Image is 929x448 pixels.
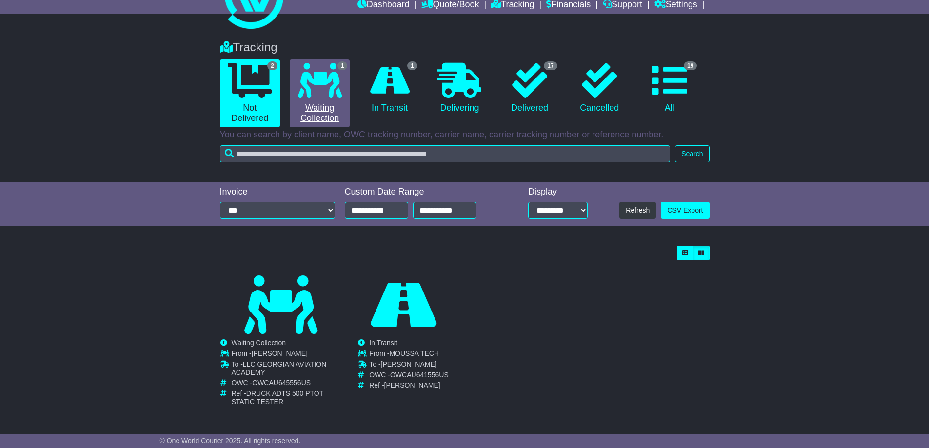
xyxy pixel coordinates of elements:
[160,437,301,445] span: © One World Courier 2025. All rights reserved.
[359,59,419,117] a: 1 In Transit
[389,350,439,357] span: MOUSSA TECH
[390,371,449,379] span: OWCAU641556US
[345,187,501,197] div: Custom Date Range
[220,130,710,140] p: You can search by client name, OWC tracking number, carrier name, carrier tracking number or refe...
[369,381,449,390] td: Ref -
[499,59,559,117] a: 17 Delivered
[639,59,699,117] a: 19 All
[381,360,437,368] span: [PERSON_NAME]
[384,381,440,389] span: [PERSON_NAME]
[570,59,630,117] a: Cancelled
[232,390,324,406] span: DRUCK ADTS 500 PTOT STATIC TESTER
[528,187,588,197] div: Display
[232,350,342,360] td: From -
[684,61,697,70] span: 19
[619,202,656,219] button: Refresh
[290,59,350,127] a: 1 Waiting Collection
[220,59,280,127] a: 2 Not Delivered
[220,187,335,197] div: Invoice
[267,61,277,70] span: 2
[369,339,397,347] span: In Transit
[369,371,449,382] td: OWC -
[337,61,348,70] span: 1
[215,40,714,55] div: Tracking
[232,390,342,406] td: Ref -
[252,350,308,357] span: [PERSON_NAME]
[252,379,311,387] span: OWCAU645556US
[369,350,449,360] td: From -
[661,202,709,219] a: CSV Export
[407,61,417,70] span: 1
[232,360,327,376] span: LLC GEORGIAN AVIATION ACADEMY
[232,379,342,390] td: OWC -
[430,59,490,117] a: Delivering
[232,339,286,347] span: Waiting Collection
[232,360,342,379] td: To -
[369,360,449,371] td: To -
[675,145,709,162] button: Search
[544,61,557,70] span: 17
